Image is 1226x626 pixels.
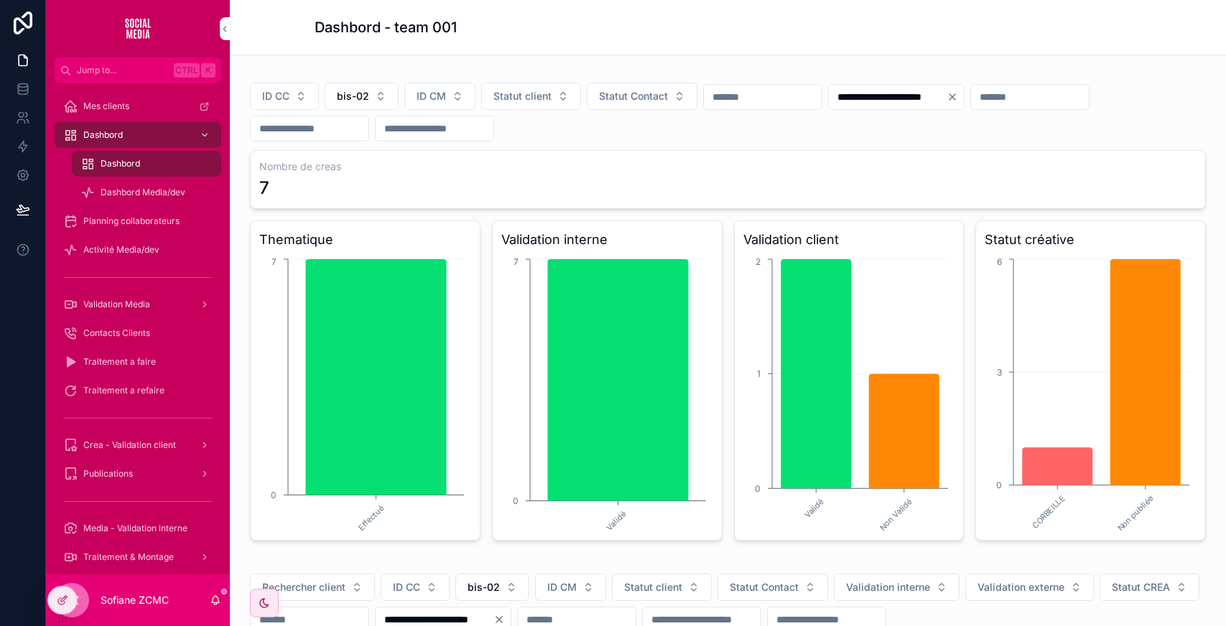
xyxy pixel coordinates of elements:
[381,574,450,601] button: Select Button
[83,215,180,227] span: Planning collaborateurs
[755,483,761,494] tspan: 0
[417,89,446,103] span: ID CM
[757,368,761,379] tspan: 1
[325,83,399,110] button: Select Button
[493,614,511,625] button: Clear
[259,230,471,250] h3: Thematique
[604,509,628,533] text: Validé
[514,256,519,267] tspan: 7
[55,57,221,83] button: Jump to...CtrlK
[101,158,140,169] span: Dashbord
[262,89,289,103] span: ID CC
[315,17,457,37] h1: Dashbord - team 001
[77,65,168,76] span: Jump to...
[250,574,375,601] button: Select Button
[83,385,164,396] span: Traitement a refaire
[743,230,955,250] h3: Validation client
[1112,580,1170,594] span: Statut CREA
[83,244,159,256] span: Activité Media/dev
[624,580,682,594] span: Statut client
[997,367,1002,378] tspan: 3
[996,480,1002,490] tspan: 0
[1115,493,1155,533] text: Non publiée
[174,63,200,78] span: Ctrl
[501,256,713,531] div: chart
[985,230,1197,250] h3: Statut créative
[55,291,221,317] a: Validation Media
[501,230,713,250] h3: Validation interne
[55,461,221,487] a: Publications
[599,89,668,103] span: Statut Contact
[55,237,221,263] a: Activité Media/dev
[547,580,577,594] span: ID CM
[834,574,960,601] button: Select Button
[997,256,1002,267] tspan: 6
[250,83,319,110] button: Select Button
[393,580,420,594] span: ID CC
[404,83,475,110] button: Select Button
[55,349,221,375] a: Traitement a faire
[83,551,174,563] span: Traitement & Montage
[83,129,123,141] span: Dashbord
[985,256,1197,531] div: chart
[513,495,519,506] tspan: 0
[455,574,529,601] button: Select Button
[468,580,500,594] span: bis-02
[271,490,277,500] tspan: 0
[356,503,386,533] text: Effectué
[756,256,761,267] tspan: 2
[802,497,826,520] text: Validé
[72,179,221,205] a: Dashbord Media/dev
[743,256,955,531] div: chart
[718,574,828,601] button: Select Button
[259,256,471,531] div: chart
[83,299,150,310] span: Validation Media
[83,327,150,339] span: Contacts Clients
[46,83,230,574] div: scrollable content
[535,574,606,601] button: Select Button
[203,65,214,76] span: K
[1030,493,1067,531] text: CORBEILLE
[1100,574,1199,601] button: Select Button
[947,91,964,103] button: Clear
[55,208,221,234] a: Planning collaborateurs
[259,177,269,200] div: 7
[730,580,799,594] span: Statut Contact
[262,580,345,594] span: Rechercher client
[965,574,1094,601] button: Select Button
[101,593,169,607] p: Sofiane ZCMC
[55,320,221,346] a: Contacts Clients
[83,101,129,112] span: Mes clients
[612,574,712,601] button: Select Button
[55,515,221,541] a: Media - Validation interne
[55,122,221,148] a: Dashbord
[83,468,133,480] span: Publications
[271,256,277,267] tspan: 7
[587,83,697,110] button: Select Button
[877,497,913,533] text: Non Validé
[337,89,369,103] span: bis-02
[72,151,221,177] a: Dashbord
[846,580,930,594] span: Validation interne
[115,17,161,40] img: App logo
[83,356,156,368] span: Traitement a faire
[493,89,552,103] span: Statut client
[977,580,1064,594] span: Validation externe
[259,159,1197,174] h3: Nombre de creas
[55,378,221,403] a: Traitement a refaire
[55,93,221,119] a: Mes clients
[101,187,185,198] span: Dashbord Media/dev
[481,83,581,110] button: Select Button
[83,439,176,451] span: Crea - Validation client
[55,432,221,458] a: Crea - Validation client
[55,544,221,570] a: Traitement & Montage
[83,523,187,534] span: Media - Validation interne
